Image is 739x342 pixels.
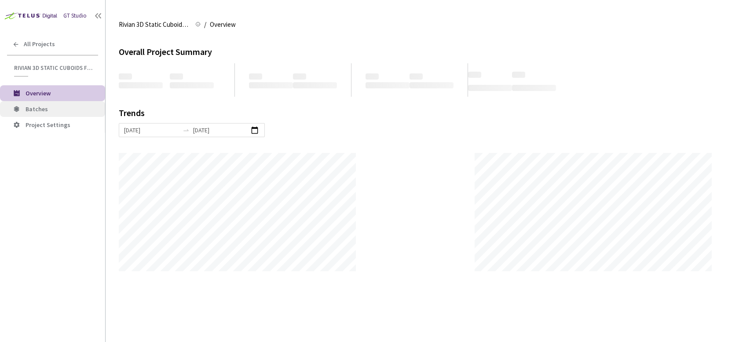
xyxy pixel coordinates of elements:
[249,73,262,80] span: ‌
[249,82,293,88] span: ‌
[410,73,423,80] span: ‌
[468,85,512,91] span: ‌
[410,82,454,88] span: ‌
[183,127,190,134] span: swap-right
[26,121,70,129] span: Project Settings
[14,64,93,72] span: Rivian 3D Static Cuboids fixed[2024-25]
[119,46,726,58] div: Overall Project Summary
[24,40,55,48] span: All Projects
[63,12,87,20] div: GT Studio
[124,125,179,135] input: Start date
[119,19,190,30] span: Rivian 3D Static Cuboids fixed[2024-25]
[468,72,481,78] span: ‌
[293,73,306,80] span: ‌
[293,82,337,88] span: ‌
[512,72,525,78] span: ‌
[366,73,379,80] span: ‌
[366,82,410,88] span: ‌
[210,19,236,30] span: Overview
[26,105,48,113] span: Batches
[119,73,132,80] span: ‌
[119,109,713,123] div: Trends
[26,89,51,97] span: Overview
[170,82,214,88] span: ‌
[193,125,248,135] input: End date
[512,85,556,91] span: ‌
[183,127,190,134] span: to
[170,73,183,80] span: ‌
[119,82,163,88] span: ‌
[204,19,206,30] li: /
